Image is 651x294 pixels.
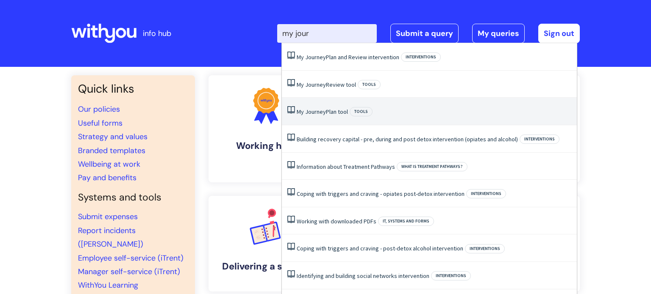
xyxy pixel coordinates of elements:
h4: Systems and tools [78,192,188,203]
a: Working here [209,75,324,182]
span: Interventions [431,271,471,280]
span: My [297,53,304,61]
a: Wellbeing at work [78,159,140,169]
a: Branded templates [78,146,145,156]
h3: Quick links [78,82,188,96]
a: Sign out [538,24,580,43]
span: IT, systems and forms [378,217,434,226]
a: Coping with triggers and craving - post-detox alcohol intervention [297,245,463,252]
a: Information about Treatment Pathways [297,163,395,170]
a: My queries [472,24,525,43]
span: Journey [305,53,326,61]
a: Identifying and building social networks intervention [297,272,429,280]
a: Submit expenses [78,212,138,222]
span: Interventions [401,52,441,62]
h4: Delivering a service [215,261,317,272]
a: Manager self-service (iTrent) [78,267,180,277]
a: Our policies [78,104,120,114]
a: Report incidents ([PERSON_NAME]) [78,225,143,249]
span: Tools [358,80,381,89]
span: Journey [305,81,326,88]
span: Interventions [520,135,559,144]
span: What is Treatment Pathways? [397,162,467,171]
a: Delivering a service [209,196,324,291]
a: My JourneyPlan tool [297,108,348,115]
p: info hub [143,27,171,40]
span: My [297,108,304,115]
span: Tools [350,107,373,116]
a: My JourneyPlan and Review intervention [297,53,399,61]
a: Submit a query [390,24,459,43]
a: WithYou Learning [78,280,138,290]
a: My JourneyReview tool [297,81,356,88]
a: Coping with triggers and craving - opiates post-detox intervention [297,190,465,198]
span: My [297,81,304,88]
h4: Working here [215,140,317,151]
span: Interventions [465,244,505,253]
a: Strategy and values [78,132,147,142]
span: Journey [305,108,326,115]
a: Building recovery capital - pre, during and post detox intervention (opiates and alcohol) [297,135,518,143]
input: Search [277,24,377,43]
a: Pay and benefits [78,173,136,183]
a: Working with downloaded PDFs [297,217,376,225]
a: Employee self-service (iTrent) [78,253,184,263]
a: Useful forms [78,118,122,128]
span: Interventions [466,189,506,198]
div: | - [277,24,580,43]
